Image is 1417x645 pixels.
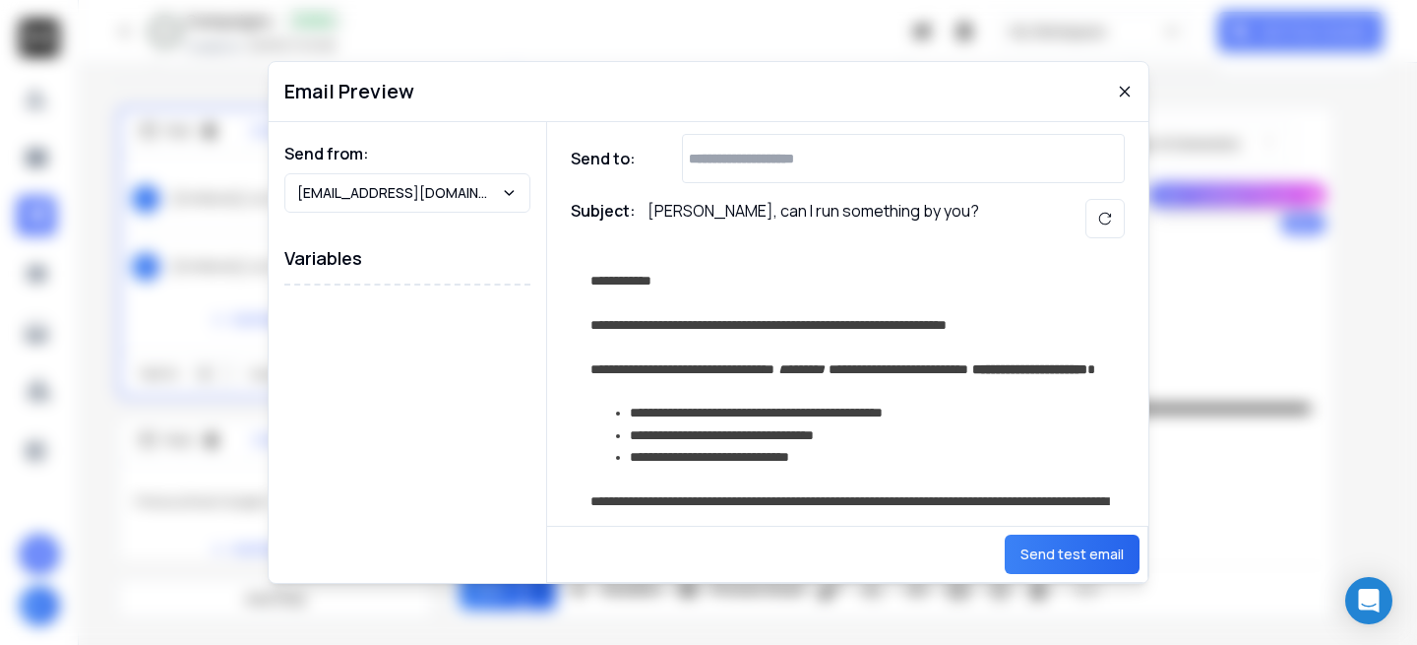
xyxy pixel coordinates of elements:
[284,78,414,105] h1: Email Preview
[284,142,530,165] h1: Send from:
[571,199,636,238] h1: Subject:
[647,199,979,238] p: [PERSON_NAME], can I run something by you?
[297,183,501,203] p: [EMAIL_ADDRESS][DOMAIN_NAME]
[284,232,530,286] h1: Variables
[1345,577,1392,624] div: Open Intercom Messenger
[1005,535,1140,574] button: Send test email
[571,147,649,170] h1: Send to:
